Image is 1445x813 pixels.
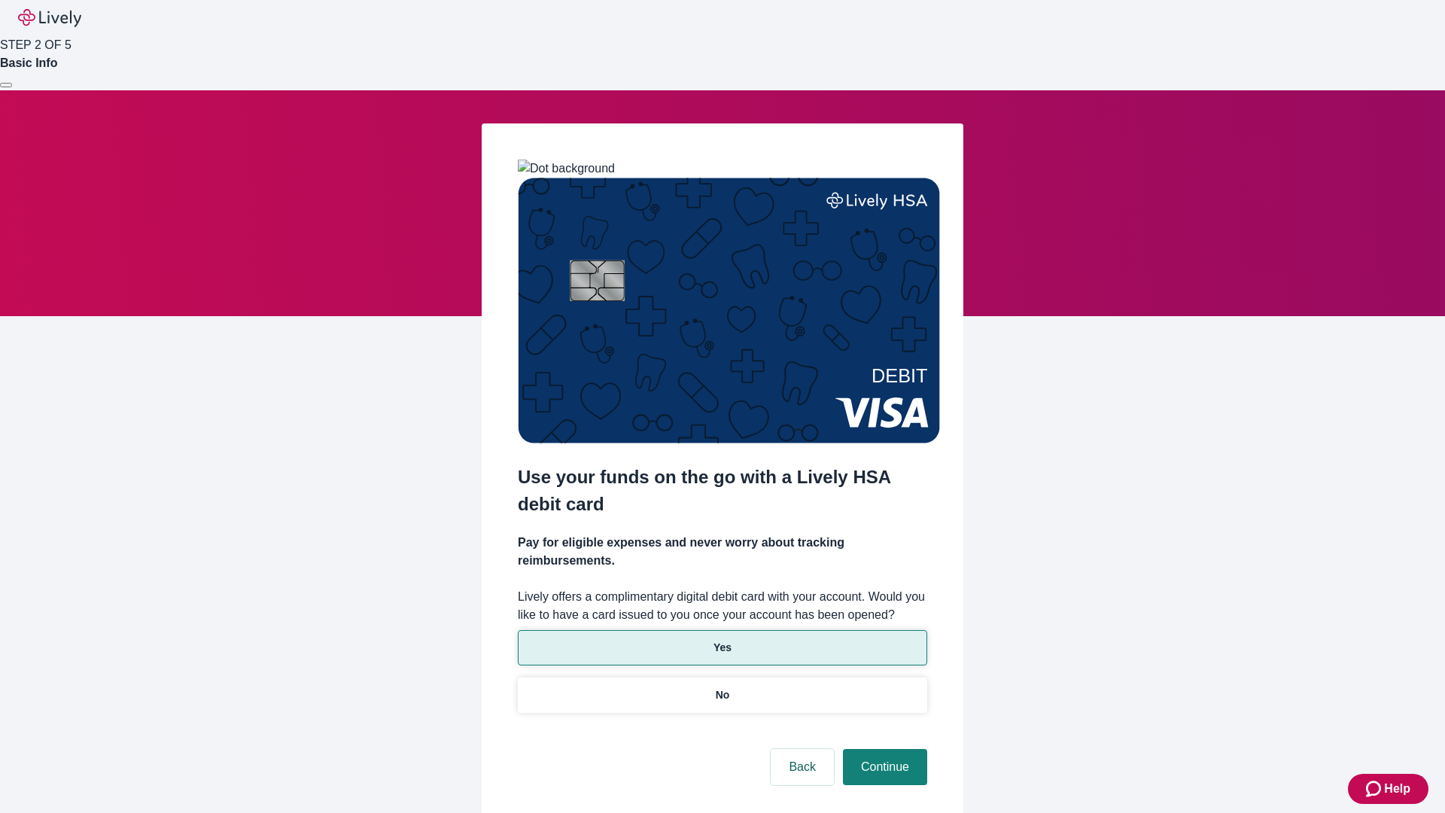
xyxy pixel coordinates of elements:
[1348,774,1428,804] button: Zendesk support iconHelp
[518,178,940,443] img: Debit card
[518,534,927,570] h4: Pay for eligible expenses and never worry about tracking reimbursements.
[1366,780,1384,798] svg: Zendesk support icon
[518,588,927,624] label: Lively offers a complimentary digital debit card with your account. Would you like to have a card...
[771,749,834,785] button: Back
[518,630,927,665] button: Yes
[518,464,927,518] h2: Use your funds on the go with a Lively HSA debit card
[1384,780,1410,798] span: Help
[518,677,927,713] button: No
[716,687,730,703] p: No
[843,749,927,785] button: Continue
[713,640,732,656] p: Yes
[518,160,615,178] img: Dot background
[18,9,81,27] img: Lively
